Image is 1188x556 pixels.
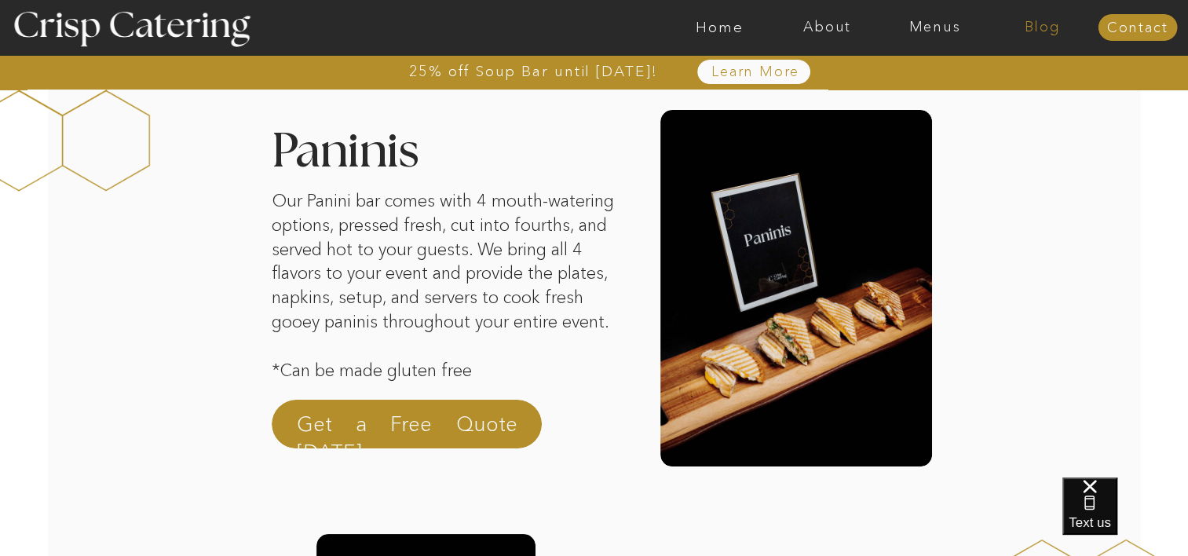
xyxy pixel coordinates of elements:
a: Get a Free Quote [DATE] [297,410,517,448]
h2: Paninis [272,129,573,170]
a: Learn More [675,64,836,80]
a: About [773,20,881,35]
a: Contact [1098,20,1177,36]
a: Blog [989,20,1096,35]
a: 25% off Soup Bar until [DATE]! [353,64,715,79]
a: Home [666,20,773,35]
p: Our Panini bar comes with 4 mouth-watering options, pressed fresh, cut into fourths, and served h... [272,189,620,407]
a: Menus [881,20,989,35]
iframe: podium webchat widget bubble [1062,477,1188,556]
